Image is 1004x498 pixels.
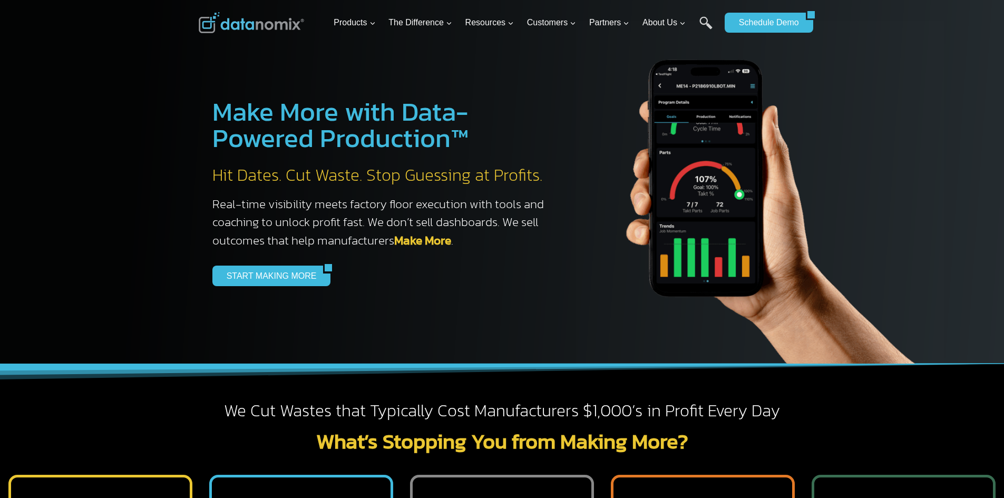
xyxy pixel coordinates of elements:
[576,21,945,364] img: The Datanoix Mobile App available on Android and iOS Devices
[329,6,719,40] nav: Primary Navigation
[334,16,375,30] span: Products
[465,16,514,30] span: Resources
[199,12,304,33] img: Datanomix
[642,16,686,30] span: About Us
[199,400,806,422] h2: We Cut Wastes that Typically Cost Manufacturers $1,000’s in Profit Every Day
[199,431,806,452] h2: What’s Stopping You from Making More?
[699,16,713,40] a: Search
[394,231,451,249] a: Make More
[212,99,555,151] h1: Make More with Data-Powered Production™
[388,16,452,30] span: The Difference
[212,164,555,187] h2: Hit Dates. Cut Waste. Stop Guessing at Profits.
[527,16,576,30] span: Customers
[212,266,324,286] a: START MAKING MORE
[212,195,555,250] h3: Real-time visibility meets factory floor execution with tools and coaching to unlock profit fast....
[725,13,806,33] a: Schedule Demo
[589,16,629,30] span: Partners
[5,311,174,493] iframe: Popup CTA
